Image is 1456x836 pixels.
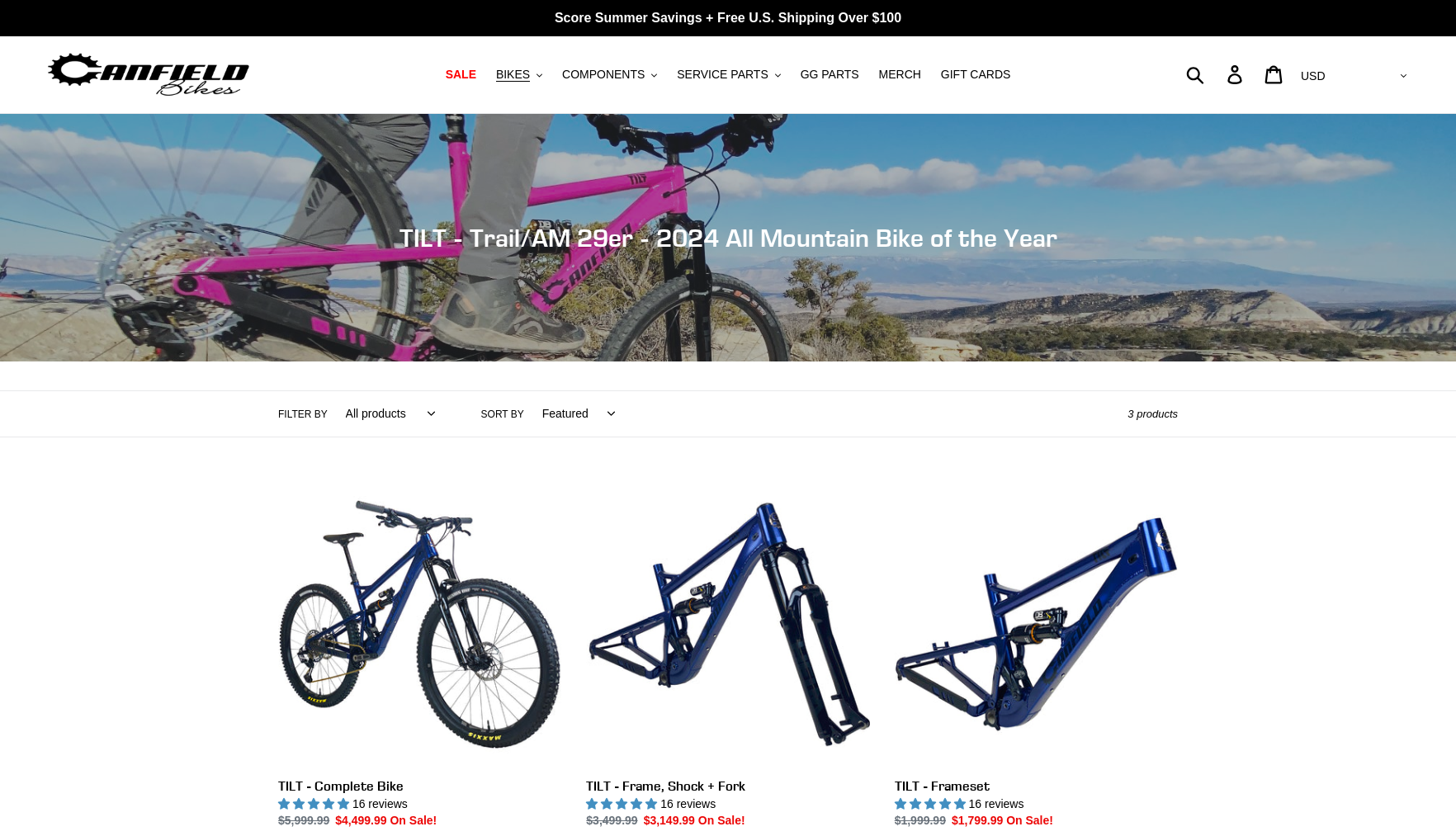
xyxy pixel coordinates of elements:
[481,407,524,422] label: Sort by
[871,64,929,86] a: MERCH
[554,64,665,86] button: COMPONENTS
[45,49,252,101] img: Canfield Bikes
[562,68,645,82] span: COMPONENTS
[801,68,859,82] span: GG PARTS
[399,223,1057,253] span: TILT - Trail/AM 29er - 2024 All Mountain Bike of the Year
[941,68,1011,82] span: GIFT CARDS
[1127,408,1178,420] span: 3 products
[437,64,485,86] a: SALE
[446,68,476,82] span: SALE
[933,64,1019,86] a: GIFT CARDS
[496,68,530,82] span: BIKES
[278,407,328,422] label: Filter by
[488,64,551,86] button: BIKES
[1195,56,1237,92] input: Search
[677,68,768,82] span: SERVICE PARTS
[879,68,921,82] span: MERCH
[792,64,867,86] a: GG PARTS
[669,64,788,86] button: SERVICE PARTS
